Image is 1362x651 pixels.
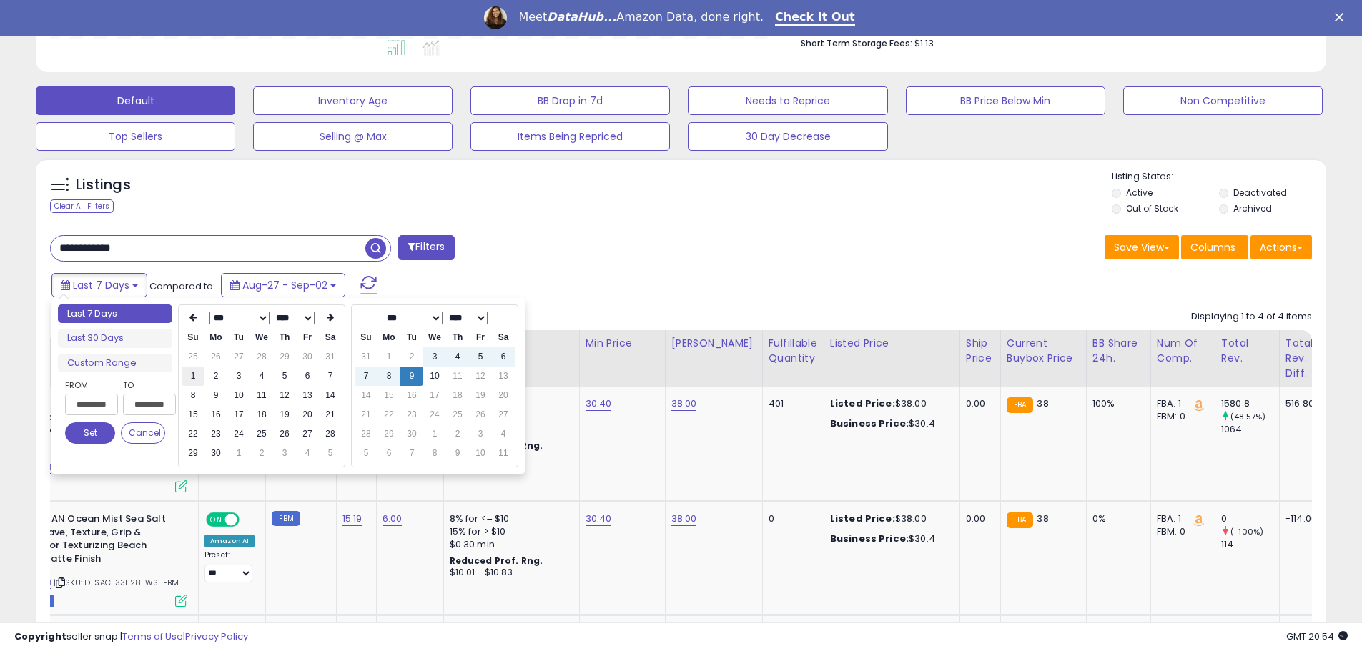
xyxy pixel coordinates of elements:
small: FBA [1007,512,1033,528]
th: Fr [469,328,492,347]
div: Ship Price [966,336,995,366]
button: Actions [1250,235,1312,259]
b: SACHAJUAN Ocean Mist Sea Salt Spray, Wave, Texture, Grip & Volume for Texturizing Beach Waves, Ma... [5,512,179,569]
td: 31 [355,347,377,367]
td: 15 [182,405,204,424]
th: We [423,328,446,347]
td: 19 [273,405,296,424]
p: Listing States: [1112,170,1326,184]
th: Mo [377,328,400,347]
th: Th [446,328,469,347]
div: BB Share 24h. [1092,336,1145,366]
li: Last 30 Days [58,329,172,348]
td: 11 [250,386,273,405]
button: Items Being Repriced [470,122,670,151]
div: Amazon Fees [450,336,573,351]
td: 9 [446,444,469,463]
div: 401 [769,397,813,410]
td: 5 [273,367,296,386]
td: 20 [296,405,319,424]
label: Active [1126,187,1153,199]
b: Reduced Prof. Rng. [450,555,543,567]
h5: Listings [76,175,131,195]
span: ON [207,514,225,526]
div: 1580.8 [1221,397,1279,410]
td: 1 [227,444,250,463]
a: 38.00 [671,397,697,411]
button: 30 Day Decrease [688,122,887,151]
td: 3 [469,424,492,444]
td: 21 [355,405,377,424]
td: 6 [296,367,319,386]
td: 7 [400,444,423,463]
label: Out of Stock [1126,202,1178,214]
td: 13 [296,386,319,405]
span: $1.13 [914,36,934,50]
td: 10 [227,386,250,405]
div: Fulfillable Quantity [769,336,818,366]
div: Amazon AI [204,535,255,547]
button: Aug-27 - Sep-02 [221,273,345,297]
td: 31 [319,347,342,367]
td: 6 [492,347,515,367]
div: 0.00 [966,397,990,410]
td: 13 [492,367,515,386]
span: 38 [1037,397,1048,410]
td: 23 [204,424,227,444]
div: $0.30 min [450,538,568,551]
th: We [250,328,273,347]
td: 26 [469,405,492,424]
td: 2 [250,444,273,463]
button: BB Drop in 7d [470,86,670,115]
th: Tu [400,328,423,347]
div: $10.01 - $10.83 [450,567,568,579]
td: 11 [492,444,515,463]
td: 2 [400,347,423,367]
td: 27 [296,424,319,444]
button: BB Price Below Min [906,86,1105,115]
td: 29 [377,424,400,444]
a: 30.40 [586,512,612,526]
a: 38.00 [671,512,697,526]
div: 1064 [1221,423,1279,436]
label: Archived [1233,202,1272,214]
td: 26 [273,424,296,444]
td: 30 [400,424,423,444]
button: Set [65,422,115,444]
div: 0 [1221,512,1279,525]
td: 20 [492,386,515,405]
th: Mo [204,328,227,347]
button: Top Sellers [36,122,235,151]
button: Needs to Reprice [688,86,887,115]
td: 29 [182,444,204,463]
td: 14 [355,386,377,405]
button: Default [36,86,235,115]
b: Listed Price: [830,397,895,410]
td: 6 [377,444,400,463]
div: Displaying 1 to 4 of 4 items [1191,310,1312,324]
td: 22 [182,424,204,444]
td: 9 [400,367,423,386]
td: 8 [182,386,204,405]
div: Min Price [586,336,659,351]
div: Listed Price [830,336,954,351]
li: Last 7 Days [58,304,172,324]
td: 10 [469,444,492,463]
td: 8 [423,444,446,463]
a: 30.40 [586,397,612,411]
button: Columns [1181,235,1248,259]
div: 0 [769,512,813,525]
td: 7 [355,367,377,386]
td: 2 [204,367,227,386]
td: 30 [204,444,227,463]
span: | SKU: D-SAC-331128-WS-FBM [54,577,179,588]
td: 26 [204,347,227,367]
a: 6.00 [383,512,403,526]
td: 1 [182,367,204,386]
b: Business Price: [830,417,909,430]
th: Su [182,328,204,347]
i: DataHub... [547,10,616,24]
div: FBA: 1 [1157,397,1204,410]
small: (-100%) [1230,526,1263,537]
div: [PERSON_NAME] [671,336,756,351]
